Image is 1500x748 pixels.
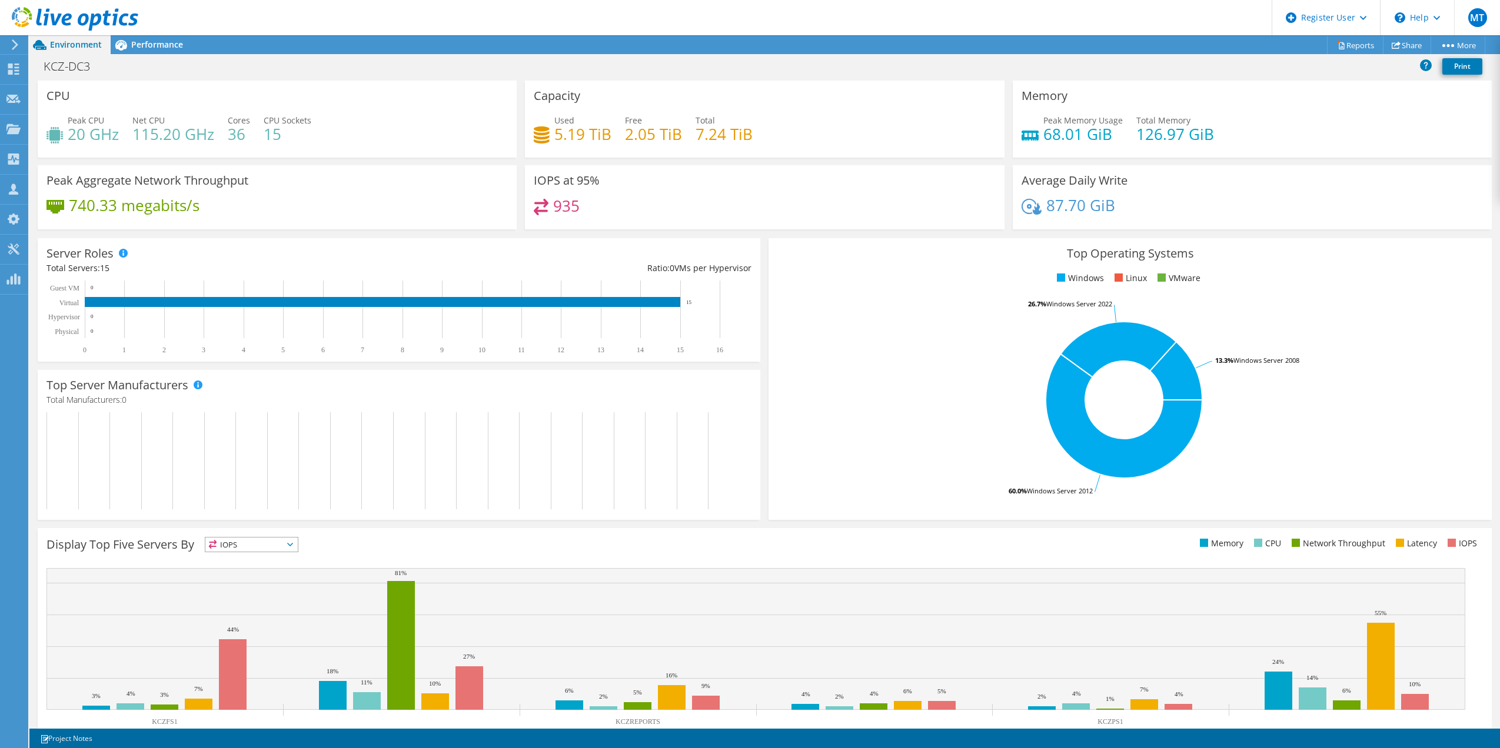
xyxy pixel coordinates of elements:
[228,128,250,141] h4: 36
[160,691,169,698] text: 3%
[100,262,109,273] span: 15
[554,128,611,141] h4: 5.19 TiB
[1383,36,1431,54] a: Share
[132,115,165,126] span: Net CPU
[91,328,94,334] text: 0
[68,115,104,126] span: Peak CPU
[395,569,407,576] text: 81%
[46,393,751,406] h4: Total Manufacturers:
[46,89,70,102] h3: CPU
[554,115,574,126] span: Used
[597,346,604,354] text: 13
[32,731,101,746] a: Project Notes
[83,346,87,354] text: 0
[1233,356,1299,365] tspan: Windows Server 2008
[870,690,879,697] text: 4%
[131,39,183,50] span: Performance
[1395,12,1405,23] svg: \n
[327,667,338,674] text: 18%
[122,346,126,354] text: 1
[1306,674,1318,681] text: 14%
[321,346,325,354] text: 6
[91,285,94,290] text: 0
[625,115,642,126] span: Free
[1043,128,1123,141] h4: 68.01 GiB
[696,128,753,141] h4: 7.24 TiB
[1342,687,1351,694] text: 6%
[152,717,177,726] text: KCZFS1
[677,346,684,354] text: 15
[670,262,674,273] span: 0
[361,679,372,686] text: 11%
[91,313,94,319] text: 0
[534,89,580,102] h3: Capacity
[518,346,525,354] text: 11
[264,115,311,126] span: CPU Sockets
[69,199,199,212] h4: 740.33 megabits/s
[716,346,723,354] text: 16
[553,199,580,212] h4: 935
[1327,36,1383,54] a: Reports
[1431,36,1485,54] a: More
[38,60,108,73] h1: KCZ-DC3
[46,174,248,187] h3: Peak Aggregate Network Throughput
[1468,8,1487,27] span: MT
[1106,695,1115,702] text: 1%
[1028,299,1046,308] tspan: 26.7%
[701,682,710,689] text: 9%
[616,717,660,726] text: KCZREPORTS
[1112,272,1147,285] li: Linux
[478,346,485,354] text: 10
[48,313,80,321] text: Hypervisor
[1197,537,1243,550] li: Memory
[429,680,441,687] text: 10%
[557,346,564,354] text: 12
[696,115,715,126] span: Total
[565,687,574,694] text: 6%
[903,687,912,694] text: 6%
[835,693,844,700] text: 2%
[1043,115,1123,126] span: Peak Memory Usage
[1072,690,1081,697] text: 4%
[1009,486,1027,495] tspan: 60.0%
[463,653,475,660] text: 27%
[399,262,751,275] div: Ratio: VMs per Hypervisor
[59,299,79,307] text: Virtual
[801,690,810,697] text: 4%
[1037,693,1046,700] text: 2%
[50,39,102,50] span: Environment
[666,672,677,679] text: 16%
[46,379,188,392] h3: Top Server Manufacturers
[228,115,250,126] span: Cores
[1272,658,1284,665] text: 24%
[1046,199,1115,212] h4: 87.70 GiB
[242,346,245,354] text: 4
[1097,717,1123,726] text: KCZPS1
[361,346,364,354] text: 7
[1442,58,1482,75] a: Print
[281,346,285,354] text: 5
[599,693,608,700] text: 2%
[1022,174,1128,187] h3: Average Daily Write
[625,128,682,141] h4: 2.05 TiB
[440,346,444,354] text: 9
[202,346,205,354] text: 3
[401,346,404,354] text: 8
[777,247,1482,260] h3: Top Operating Systems
[68,128,119,141] h4: 20 GHz
[1289,537,1385,550] li: Network Throughput
[1136,128,1214,141] h4: 126.97 GiB
[227,626,239,633] text: 44%
[1215,356,1233,365] tspan: 13.3%
[1155,272,1200,285] li: VMware
[132,128,214,141] h4: 115.20 GHz
[1375,609,1386,616] text: 55%
[637,346,644,354] text: 14
[264,128,311,141] h4: 15
[50,284,79,292] text: Guest VM
[633,689,642,696] text: 5%
[92,692,101,699] text: 3%
[937,687,946,694] text: 5%
[55,328,79,336] text: Physical
[162,346,166,354] text: 2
